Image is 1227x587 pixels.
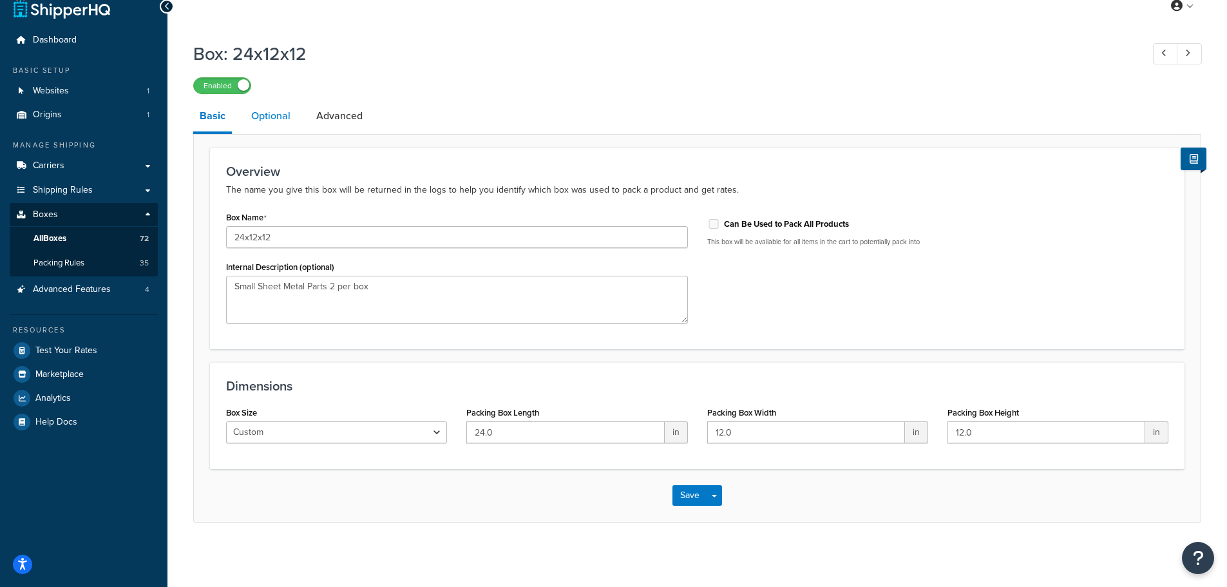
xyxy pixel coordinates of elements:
[33,233,66,244] span: All Boxes
[1181,148,1206,170] button: Show Help Docs
[10,339,158,362] a: Test Your Rates
[35,369,84,380] span: Marketplace
[10,203,158,227] a: Boxes
[10,278,158,302] li: Advanced Features
[33,209,58,220] span: Boxes
[226,164,1168,178] h3: Overview
[665,421,688,443] span: in
[10,387,158,410] a: Analytics
[1182,542,1214,574] button: Open Resource Center
[35,393,71,404] span: Analytics
[672,485,707,506] button: Save
[35,345,97,356] span: Test Your Rates
[10,203,158,276] li: Boxes
[226,182,1168,198] p: The name you give this box will be returned in the logs to help you identify which box was used t...
[226,408,257,418] label: Box Size
[193,101,232,134] a: Basic
[10,28,158,52] a: Dashboard
[10,178,158,202] a: Shipping Rules
[10,103,158,127] li: Origins
[226,262,334,272] label: Internal Description (optional)
[1177,43,1202,64] a: Next Record
[947,408,1019,418] label: Packing Box Height
[226,213,267,223] label: Box Name
[145,284,149,295] span: 4
[10,363,158,386] a: Marketplace
[707,408,776,418] label: Packing Box Width
[10,65,158,76] div: Basic Setup
[905,421,928,443] span: in
[10,79,158,103] li: Websites
[33,284,111,295] span: Advanced Features
[1153,43,1178,64] a: Previous Record
[194,78,251,93] label: Enabled
[147,110,149,120] span: 1
[310,101,369,131] a: Advanced
[140,258,149,269] span: 35
[10,227,158,251] a: AllBoxes72
[10,79,158,103] a: Websites1
[226,276,688,323] textarea: Small Sheet Metal Parts 2 per box
[10,140,158,151] div: Manage Shipping
[707,219,720,229] input: This option can't be selected because the box is assigned to a dimensional rule
[10,103,158,127] a: Origins1
[10,410,158,434] a: Help Docs
[724,218,849,230] label: Can Be Used to Pack All Products
[33,160,64,171] span: Carriers
[33,185,93,196] span: Shipping Rules
[707,237,1169,247] p: This box will be available for all items in the cart to potentially pack into
[33,35,77,46] span: Dashboard
[33,110,62,120] span: Origins
[10,325,158,336] div: Resources
[35,417,77,428] span: Help Docs
[466,408,539,418] label: Packing Box Length
[245,101,297,131] a: Optional
[10,278,158,302] a: Advanced Features4
[193,41,1129,66] h1: Box: 24x12x12
[1145,421,1168,443] span: in
[33,258,84,269] span: Packing Rules
[33,86,69,97] span: Websites
[226,379,1168,393] h3: Dimensions
[140,233,149,244] span: 72
[10,154,158,178] a: Carriers
[147,86,149,97] span: 1
[10,251,158,275] li: Packing Rules
[10,251,158,275] a: Packing Rules35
